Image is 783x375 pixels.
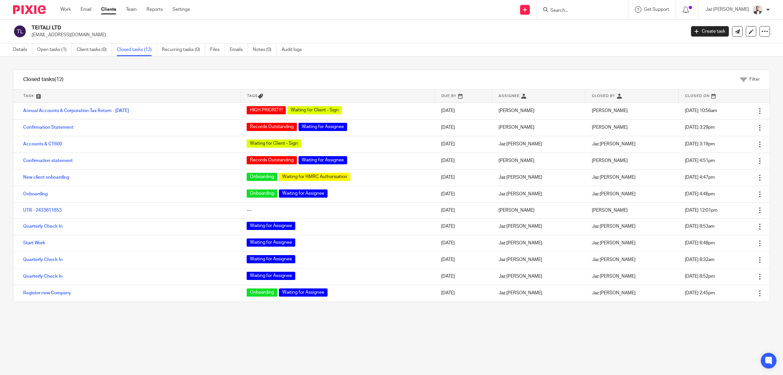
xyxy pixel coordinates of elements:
span: Waiting for Client - Sign [247,139,301,148]
span: [PERSON_NAME] [592,208,628,213]
span: [DATE] 10:56am [685,108,717,113]
span: [DATE] 3:29pm [685,125,715,130]
td: Jaz [PERSON_NAME] [492,218,585,235]
a: Quarterly Check In [23,257,63,262]
span: Waiting for Assignee [247,238,295,247]
a: New client onboarding [23,175,69,180]
a: Details [13,43,32,56]
a: UTR - 2433811853 [23,208,62,213]
td: [DATE] [435,186,492,203]
span: Jaz [PERSON_NAME] [592,192,636,196]
td: [DATE] [435,268,492,285]
span: Waiting for Client - Sign [287,106,342,114]
span: Waiting for Assignee [247,222,295,230]
span: Jaz [PERSON_NAME] [592,291,636,295]
span: Get Support [644,7,669,12]
p: Jaz [PERSON_NAME] [705,6,749,13]
span: [DATE] 4:47pm [685,175,715,180]
img: svg%3E [13,24,27,38]
span: Waiting for Assignee [299,123,347,131]
span: Onboarding [247,288,277,297]
span: Jaz [PERSON_NAME] [592,175,636,180]
td: [PERSON_NAME] [492,153,585,169]
span: HIGH PRIORITY! [247,106,286,114]
span: Filter [749,77,760,82]
th: Tags [240,90,435,103]
a: Confirmation Statement [23,125,73,130]
span: [DATE] 8:53am [685,224,714,229]
div: --- [247,207,428,214]
span: Waiting for Assignee [299,156,347,164]
td: [DATE] [435,235,492,252]
span: Jaz [PERSON_NAME] [592,224,636,229]
a: Clients [101,6,116,13]
span: Jaz [PERSON_NAME] [592,241,636,245]
span: [DATE] 3:19pm [685,142,715,146]
span: Waiting for Assignee [247,272,295,280]
a: Register new Company [23,291,71,295]
span: Jaz [PERSON_NAME] [592,142,636,146]
a: Accounts & CT600 [23,142,62,146]
a: Closed tasks (12) [117,43,157,56]
span: [DATE] 8:32am [685,257,714,262]
td: Jaz [PERSON_NAME] [492,268,585,285]
a: Work [60,6,71,13]
span: Records Outstanding [247,156,297,164]
span: Waiting for HMRC Authorisation [279,173,350,181]
span: Jaz [PERSON_NAME] [592,274,636,279]
a: Audit logs [282,43,307,56]
input: Search [550,8,608,14]
td: [DATE] [435,103,492,119]
a: Create task [691,26,729,37]
span: Waiting for Assignee [279,288,328,297]
a: Files [210,43,225,56]
td: Jaz [PERSON_NAME] [492,252,585,268]
img: 48292-0008-compressed%20square.jpg [752,5,763,15]
span: [PERSON_NAME] [592,158,628,163]
td: [DATE] [435,153,492,169]
td: [DATE] [435,218,492,235]
h1: Closed tasks [23,76,64,83]
span: (12) [54,77,64,82]
a: Emails [230,43,248,56]
td: [DATE] [435,169,492,186]
span: [DATE] 4:46pm [685,192,715,196]
a: Client tasks (0) [77,43,112,56]
a: Annual Accounts & Corporation Tax Return - [DATE] [23,108,129,113]
td: Jaz [PERSON_NAME] [492,169,585,186]
td: Jaz [PERSON_NAME] [492,285,585,302]
td: [PERSON_NAME] [492,119,585,136]
td: [DATE] [435,119,492,136]
a: Email [81,6,91,13]
td: [DATE] [435,285,492,302]
span: [PERSON_NAME] [592,108,628,113]
span: [DATE] 2:45pm [685,291,715,295]
td: [DATE] [435,136,492,153]
p: [EMAIL_ADDRESS][DOMAIN_NAME] [32,32,681,38]
a: Recurring tasks (0) [162,43,205,56]
a: Notes (0) [253,43,277,56]
a: Onboarding [23,192,48,196]
span: [PERSON_NAME] [592,125,628,130]
td: [DATE] [435,252,492,268]
a: Open tasks (1) [37,43,72,56]
span: [DATE] 6:48pm [685,241,715,245]
span: Onboarding [247,173,277,181]
span: [DATE] 12:01pm [685,208,717,213]
td: Jaz [PERSON_NAME] [492,186,585,203]
td: [PERSON_NAME] [492,103,585,119]
h2: TEITALI LTD [32,24,551,31]
span: Onboarding [247,189,277,198]
a: Team [126,6,137,13]
span: Jaz [PERSON_NAME] [592,257,636,262]
span: Waiting for Assignee [279,189,328,198]
a: Quarterly Check In [23,224,63,229]
span: [DATE] 4:51pm [685,158,715,163]
td: [DATE] [435,203,492,218]
a: Quarterly Check In [23,274,63,279]
a: Confirmation statement [23,158,73,163]
span: Waiting for Assignee [247,255,295,263]
td: Jaz [PERSON_NAME] [492,136,585,153]
a: Settings [173,6,190,13]
a: Reports [146,6,163,13]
